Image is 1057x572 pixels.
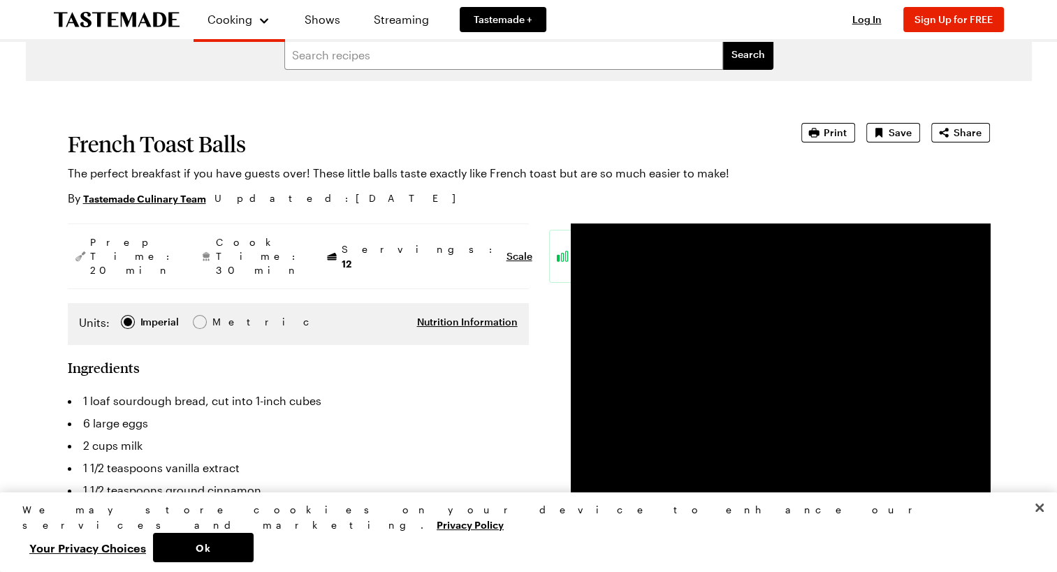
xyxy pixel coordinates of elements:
[68,412,529,434] li: 6 large eggs
[140,314,179,330] div: Imperial
[839,13,895,27] button: Log In
[914,13,993,25] span: Sign Up for FREE
[889,126,912,140] span: Save
[801,123,855,142] button: Print
[68,359,140,376] h2: Ingredients
[207,6,271,34] button: Cooking
[437,518,504,531] a: More information about your privacy, opens in a new tab
[22,533,153,562] button: Your Privacy Choices
[212,314,243,330] span: Metric
[90,235,177,277] span: Prep Time: 20 min
[731,47,765,61] span: Search
[79,314,242,334] div: Imperial Metric
[852,13,882,25] span: Log In
[931,123,990,142] button: Share
[474,13,532,27] span: Tastemade +
[212,314,242,330] div: Metric
[83,191,206,206] a: Tastemade Culinary Team
[68,190,206,207] p: By
[1024,492,1055,523] button: Close
[153,533,254,562] button: Ok
[68,131,762,156] h1: French Toast Balls
[68,434,529,457] li: 2 cups milk
[214,191,469,206] span: Updated : [DATE]
[68,165,762,182] p: The perfect breakfast if you have guests over! These little balls taste exactly like French toast...
[68,390,529,412] li: 1 loaf sourdough bread, cut into 1-inch cubes
[866,123,920,142] button: Save recipe
[68,479,529,501] li: 1 1/2 teaspoons ground cinnamon
[22,502,1023,562] div: Privacy
[342,256,351,270] span: 12
[79,314,110,331] label: Units:
[824,126,847,140] span: Print
[506,249,532,263] button: Scale
[54,12,180,28] a: To Tastemade Home Page
[417,315,518,329] button: Nutrition Information
[903,7,1004,32] button: Sign Up for FREE
[22,502,1023,533] div: We may store cookies on your device to enhance our services and marketing.
[460,7,546,32] a: Tastemade +
[284,39,723,70] input: Search recipes
[68,457,529,479] li: 1 1/2 teaspoons vanilla extract
[342,242,500,271] span: Servings:
[216,235,302,277] span: Cook Time: 30 min
[723,39,773,70] button: filters
[140,314,180,330] span: Imperial
[954,126,982,140] span: Share
[207,13,252,26] span: Cooking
